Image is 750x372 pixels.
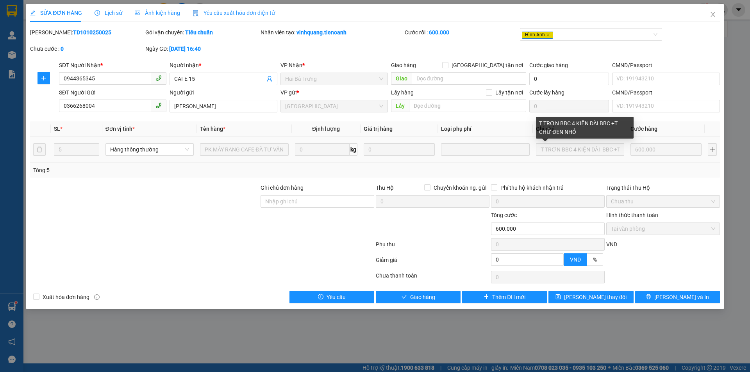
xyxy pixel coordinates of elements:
span: [PERSON_NAME] thay đổi [564,293,627,301]
span: Tại văn phòng [611,223,715,235]
span: exclamation-circle [318,294,323,300]
b: 600.000 [429,29,449,36]
div: SĐT Người Nhận [59,61,166,69]
span: close [546,33,550,37]
span: Giao hàng [391,62,416,68]
span: Ảnh kiện hàng [135,10,180,16]
input: Dọc đường [409,100,526,112]
span: save [555,294,561,300]
span: [PERSON_NAME] và In [654,293,709,301]
div: CMND/Passport [612,88,720,97]
span: SL [54,126,60,132]
span: phone [155,75,162,81]
div: [PERSON_NAME]: [30,28,144,37]
span: kg [350,143,357,156]
div: Tổng: 5 [33,166,289,174]
span: Lấy [391,100,409,112]
b: vinhquang.tienoanh [296,29,346,36]
span: Lấy tận nơi [492,88,526,97]
div: Giảm giá [375,256,490,269]
div: Ngày GD: [145,44,259,53]
span: VND [570,256,581,263]
span: Tên hàng [200,126,225,132]
span: Hai Bà Trưng [285,73,383,85]
span: edit [30,10,36,16]
span: Giao [391,72,412,85]
label: Ghi chú đơn hàng [261,185,304,191]
span: plus [484,294,489,300]
div: VP gửi [280,88,388,97]
span: info-circle [94,294,100,300]
input: 0 [364,143,435,156]
div: Gói vận chuyển: [145,28,259,37]
span: [GEOGRAPHIC_DATA] tận nơi [448,61,526,69]
span: printer [646,294,651,300]
button: checkGiao hàng [376,291,461,303]
span: check [402,294,407,300]
span: Giá trị hàng [364,126,393,132]
input: Cước lấy hàng [529,100,609,112]
input: Cước giao hàng [529,73,609,85]
div: Người gửi [170,88,277,97]
div: Trạng thái Thu Hộ [606,183,720,192]
span: % [593,256,597,263]
span: close [710,11,716,18]
span: picture [135,10,140,16]
span: Tổng cước [491,212,517,218]
button: plusThêm ĐH mới [462,291,547,303]
input: Ghi chú đơn hàng [261,195,374,208]
div: Chưa cước : [30,44,144,53]
label: Cước lấy hàng [529,89,564,96]
input: 0 [630,143,702,156]
div: Người nhận [170,61,277,69]
input: Ghi Chú [536,143,624,156]
span: Thu Hộ [376,185,394,191]
div: T TRƠN BBC 4 KIỆN DÀI BBC +T CHỮ ĐEN NHỎ [536,117,634,139]
span: Phí thu hộ khách nhận trả [497,183,567,192]
div: Nhân viên tạo: [261,28,403,37]
div: Phụ thu [375,240,490,254]
span: Lấy hàng [391,89,414,96]
div: Cước rồi : [405,28,518,37]
b: [DATE] 16:40 [169,46,201,52]
span: Giao hàng [410,293,435,301]
button: delete [33,143,46,156]
span: Định lượng [312,126,340,132]
button: plus [37,72,50,84]
label: Hình thức thanh toán [606,212,658,218]
span: Cước hàng [630,126,657,132]
span: Hình Ảnh [522,32,553,39]
b: TD1010250025 [73,29,111,36]
b: 0 [61,46,64,52]
th: Loại phụ phí [438,121,532,137]
span: Đơn vị tính [105,126,135,132]
span: SỬA ĐƠN HÀNG [30,10,82,16]
span: clock-circle [95,10,100,16]
img: icon [193,10,199,16]
span: phone [155,102,162,109]
span: Thêm ĐH mới [492,293,525,301]
span: Chuyển khoản ng. gửi [430,183,489,192]
label: Cước giao hàng [529,62,568,68]
div: Chưa thanh toán [375,271,490,285]
div: SĐT Người Gửi [59,88,166,97]
button: printer[PERSON_NAME] và In [635,291,720,303]
button: exclamation-circleYêu cầu [289,291,374,303]
input: VD: Bàn, Ghế [200,143,288,156]
span: Thủ Đức [285,100,383,112]
b: Tiêu chuẩn [185,29,213,36]
span: Hàng thông thường [110,144,189,155]
span: VND [606,241,617,247]
button: Close [702,4,724,26]
input: Dọc đường [412,72,526,85]
span: Lịch sử [95,10,122,16]
span: plus [38,75,50,81]
button: plus [708,143,716,156]
span: user-add [266,76,273,82]
span: Yêu cầu xuất hóa đơn điện tử [193,10,275,16]
th: Ghi chú [533,121,627,137]
div: CMND/Passport [612,61,720,69]
span: Chưa thu [611,196,715,207]
span: VP Nhận [280,62,302,68]
button: save[PERSON_NAME] thay đổi [548,291,633,303]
